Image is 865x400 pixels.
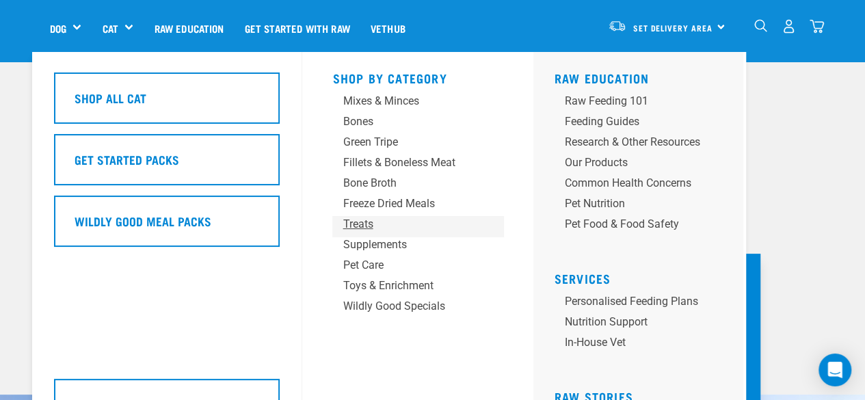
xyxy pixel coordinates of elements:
[554,93,732,114] a: Raw Feeding 101
[74,89,146,107] h5: Shop All Cat
[343,114,470,130] div: Bones
[819,354,851,386] div: Open Intercom Messenger
[554,334,732,355] a: In-house vet
[332,257,503,278] a: Pet Care
[343,175,470,191] div: Bone Broth
[235,1,360,55] a: Get started with Raw
[332,196,503,216] a: Freeze Dried Meals
[608,20,626,32] img: van-moving.png
[332,134,503,155] a: Green Tripe
[554,155,732,175] a: Our Products
[102,21,118,36] a: Cat
[343,278,470,294] div: Toys & Enrichment
[332,175,503,196] a: Bone Broth
[782,19,796,34] img: user.png
[554,271,732,282] h5: Services
[332,298,503,319] a: Wildly Good Specials
[564,155,700,171] div: Our Products
[554,114,732,134] a: Feeding Guides
[144,1,234,55] a: Raw Education
[332,237,503,257] a: Supplements
[74,150,178,168] h5: Get Started Packs
[332,93,503,114] a: Mixes & Minces
[343,93,470,109] div: Mixes & Minces
[50,21,66,36] a: Dog
[343,298,470,315] div: Wildly Good Specials
[554,75,649,81] a: Raw Education
[332,71,503,82] h5: Shop By Category
[332,278,503,298] a: Toys & Enrichment
[343,257,470,274] div: Pet Care
[343,237,470,253] div: Supplements
[564,175,700,191] div: Common Health Concerns
[554,196,732,216] a: Pet Nutrition
[332,155,503,175] a: Fillets & Boneless Meat
[554,216,732,237] a: Pet Food & Food Safety
[810,19,824,34] img: home-icon@2x.png
[54,134,280,196] a: Get Started Packs
[74,212,211,230] h5: Wildly Good Meal Packs
[554,175,732,196] a: Common Health Concerns
[554,134,732,155] a: Research & Other Resources
[564,216,700,232] div: Pet Food & Food Safety
[754,19,767,32] img: home-icon-1@2x.png
[554,393,633,400] a: Raw Stories
[343,155,470,171] div: Fillets & Boneless Meat
[54,196,280,257] a: Wildly Good Meal Packs
[343,196,470,212] div: Freeze Dried Meals
[564,114,700,130] div: Feeding Guides
[564,196,700,212] div: Pet Nutrition
[360,1,416,55] a: Vethub
[554,314,732,334] a: Nutrition Support
[332,216,503,237] a: Treats
[54,72,280,134] a: Shop All Cat
[343,216,470,232] div: Treats
[633,25,713,30] span: Set Delivery Area
[564,134,700,150] div: Research & Other Resources
[564,93,700,109] div: Raw Feeding 101
[343,134,470,150] div: Green Tripe
[554,293,732,314] a: Personalised Feeding Plans
[332,114,503,134] a: Bones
